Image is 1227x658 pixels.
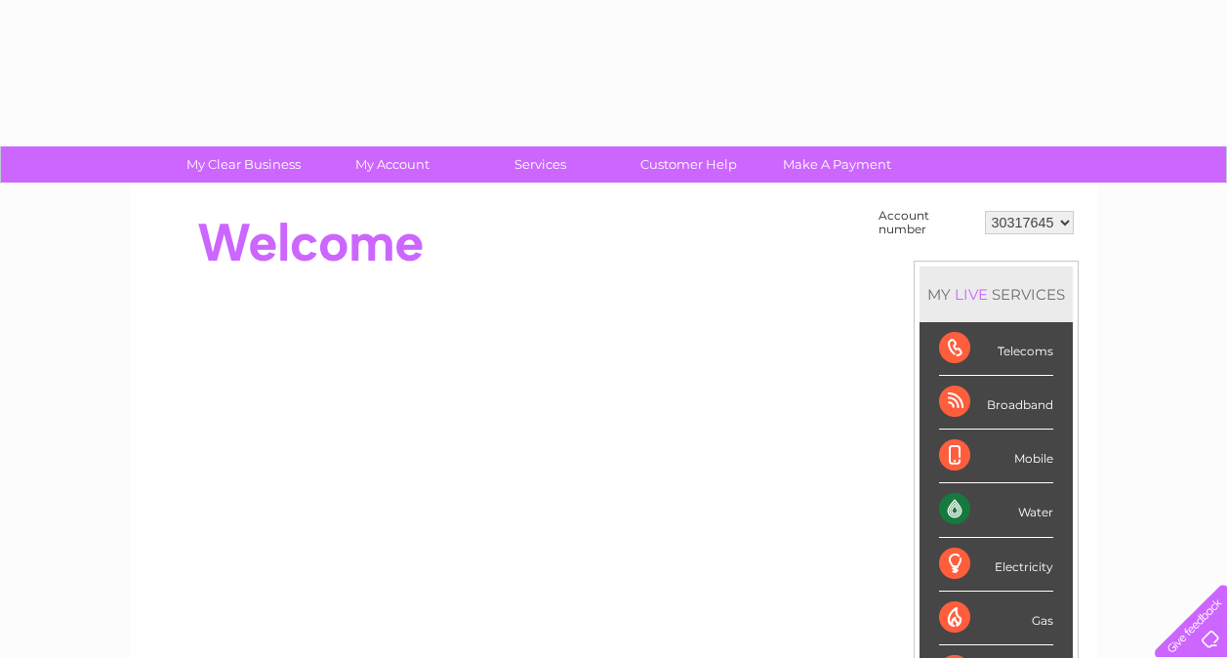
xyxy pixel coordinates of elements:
[920,267,1073,322] div: MY SERVICES
[757,146,918,183] a: Make A Payment
[951,285,992,304] div: LIVE
[874,204,980,241] td: Account number
[311,146,472,183] a: My Account
[939,592,1053,645] div: Gas
[939,322,1053,376] div: Telecoms
[939,430,1053,483] div: Mobile
[163,146,324,183] a: My Clear Business
[939,483,1053,537] div: Water
[460,146,621,183] a: Services
[939,376,1053,430] div: Broadband
[939,538,1053,592] div: Electricity
[608,146,769,183] a: Customer Help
